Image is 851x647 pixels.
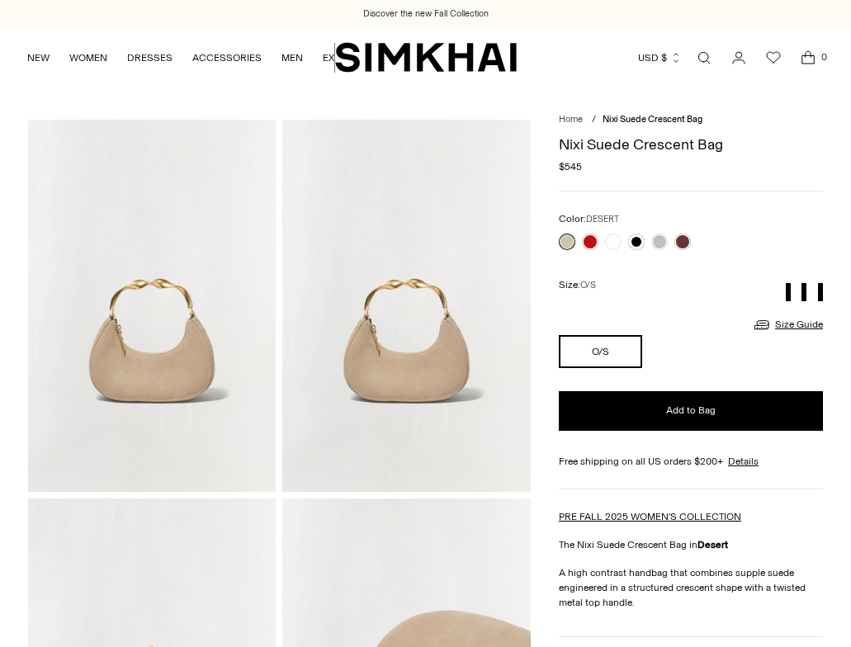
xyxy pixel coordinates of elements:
[559,537,823,552] p: The Nixi Suede Crescent Bag in
[559,137,823,152] h1: Nixi Suede Crescent Bag
[688,41,721,74] a: Open search modal
[586,214,619,224] span: DESERT
[559,335,642,368] button: O/S
[728,454,759,469] a: Details
[323,40,366,76] a: EXPLORE
[127,40,173,76] a: DRESSES
[28,120,276,492] img: Nixi Suede Crescent Bag
[752,314,823,335] a: Size Guide
[559,565,823,610] p: A high contrast handbag that combines supple suede engineered in a structured crescent shape with...
[722,41,755,74] a: Go to the account page
[666,404,716,418] span: Add to Bag
[27,40,50,76] a: NEW
[816,50,831,64] span: 0
[592,113,596,127] div: /
[335,41,517,73] a: SIMKHAI
[69,40,107,76] a: WOMEN
[559,511,741,522] a: PRE FALL 2025 WOMEN'S COLLECTION
[757,41,790,74] a: Wishlist
[192,40,262,76] a: ACCESSORIES
[559,391,823,431] button: Add to Bag
[559,114,583,125] a: Home
[638,40,682,76] button: USD $
[792,41,825,74] a: Open cart modal
[559,159,582,174] span: $545
[603,114,702,125] span: Nixi Suede Crescent Bag
[281,40,303,76] a: MEN
[559,113,823,127] nav: breadcrumbs
[559,211,619,227] label: Color:
[580,280,596,290] span: O/S
[559,277,596,293] label: Size:
[697,539,728,550] strong: Desert
[559,454,823,469] div: Free shipping on all US orders $200+
[363,7,489,21] a: Discover the new Fall Collection
[282,120,530,492] img: Nixi Suede Crescent Bag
